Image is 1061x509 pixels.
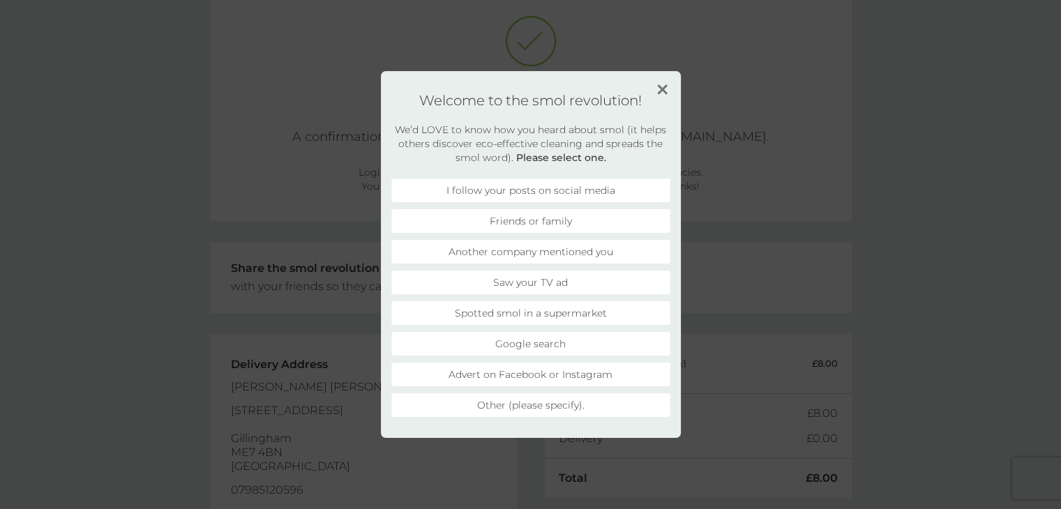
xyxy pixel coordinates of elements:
strong: Please select one. [516,151,606,164]
li: Friends or family [391,209,670,233]
li: I follow your posts on social media [391,178,670,202]
li: Google search [391,332,670,356]
li: Advert on Facebook or Instagram [391,363,670,386]
h2: We’d LOVE to know how you heard about smol (it helps others discover eco-effective cleaning and s... [391,123,670,165]
li: Saw your TV ad [391,271,670,294]
li: Other (please specify). [391,393,670,417]
img: close [657,84,668,95]
h1: Welcome to the smol revolution! [391,92,670,109]
li: Another company mentioned you [391,240,670,264]
li: Spotted smol in a supermarket [391,301,670,325]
